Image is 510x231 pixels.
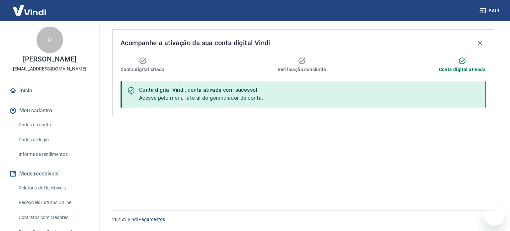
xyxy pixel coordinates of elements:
a: Dados de login [16,133,91,147]
a: Dados da conta [16,118,91,132]
div: R [37,27,63,53]
span: Conta digital ativada [439,66,486,73]
a: Contratos com credores [16,211,91,224]
div: Conta digital Vindi: conta ativada com sucesso! [139,86,263,94]
a: Relatório de Recebíveis [16,181,91,195]
p: [PERSON_NAME] [23,56,76,63]
a: Vindi Pagamentos [127,217,165,222]
img: Vindi [8,0,51,21]
iframe: Botão para abrir a janela de mensagens [483,204,505,226]
span: Verificação concluída [278,66,326,73]
p: 2025 © [112,216,494,223]
button: Meus recebíveis [8,167,91,181]
span: Acesse pelo menu lateral do gerenciador de conta. [139,95,263,101]
button: Sair [478,5,502,17]
span: Conta digital criada [121,66,165,73]
a: Recebíveis Futuros Online [16,196,91,209]
a: Informe de rendimentos [16,148,91,161]
button: Meu cadastro [8,103,91,118]
p: [EMAIL_ADDRESS][DOMAIN_NAME] [13,65,86,72]
a: Início [8,83,91,98]
span: Acompanhe a ativação da sua conta digital Vindi [121,38,270,48]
